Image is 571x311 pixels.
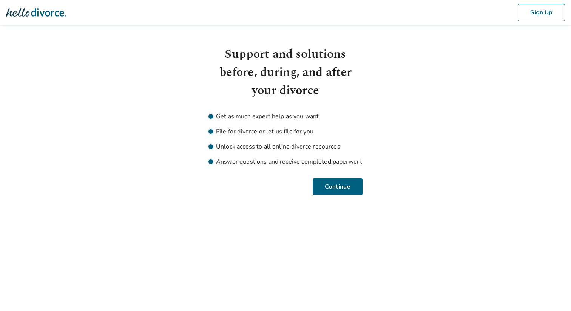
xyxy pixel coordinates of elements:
[208,45,363,100] h1: Support and solutions before, during, and after your divorce
[518,4,565,21] button: Sign Up
[208,112,363,121] li: Get as much expert help as you want
[208,157,363,166] li: Answer questions and receive completed paperwork
[208,127,363,136] li: File for divorce or let us file for you
[6,5,66,20] img: Hello Divorce Logo
[208,142,363,151] li: Unlock access to all online divorce resources
[313,178,363,195] button: Continue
